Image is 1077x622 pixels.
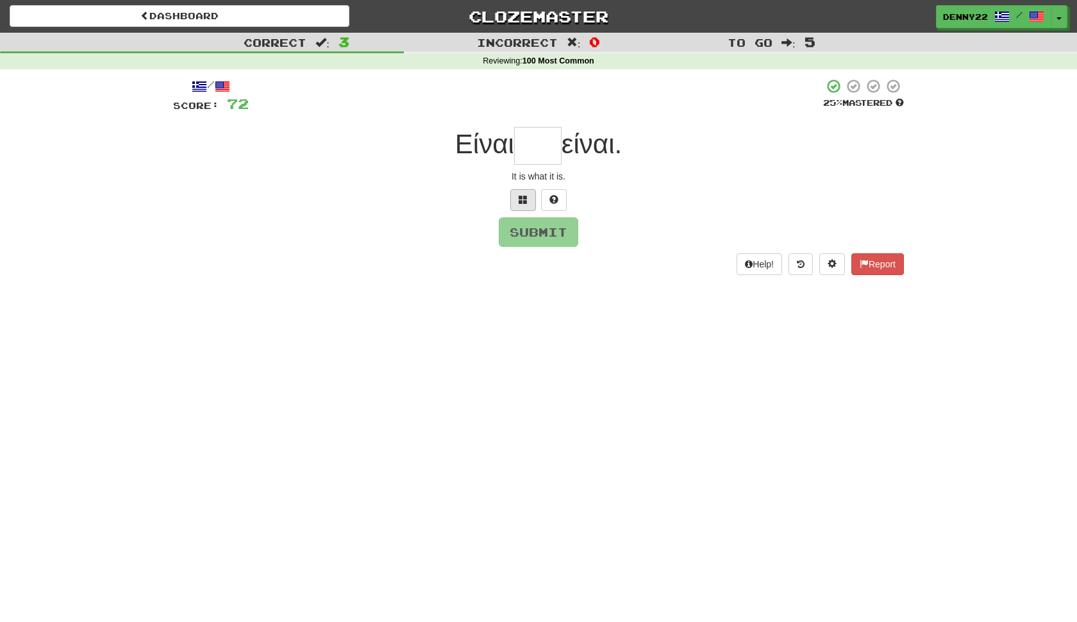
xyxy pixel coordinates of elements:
[244,36,306,49] span: Correct
[369,5,708,28] a: Clozemaster
[805,34,815,49] span: 5
[823,97,842,108] span: 25 %
[943,11,988,22] span: Denny22
[737,253,782,275] button: Help!
[936,5,1051,28] a: Denny22 /
[522,56,594,65] strong: 100 Most Common
[477,36,558,49] span: Incorrect
[173,170,904,183] div: It is what it is.
[173,78,249,94] div: /
[851,253,904,275] button: Report
[455,129,514,159] span: Είναι
[315,37,330,48] span: :
[541,189,567,211] button: Single letter hint - you only get 1 per sentence and score half the points! alt+h
[10,5,349,27] a: Dashboard
[823,97,904,109] div: Mastered
[589,34,600,49] span: 0
[562,129,622,159] span: είναι.
[499,217,578,247] button: Submit
[510,189,536,211] button: Switch sentence to multiple choice alt+p
[338,34,349,49] span: 3
[781,37,796,48] span: :
[227,96,249,112] span: 72
[789,253,813,275] button: Round history (alt+y)
[173,100,219,111] span: Score:
[1016,10,1023,19] span: /
[728,36,772,49] span: To go
[567,37,581,48] span: :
